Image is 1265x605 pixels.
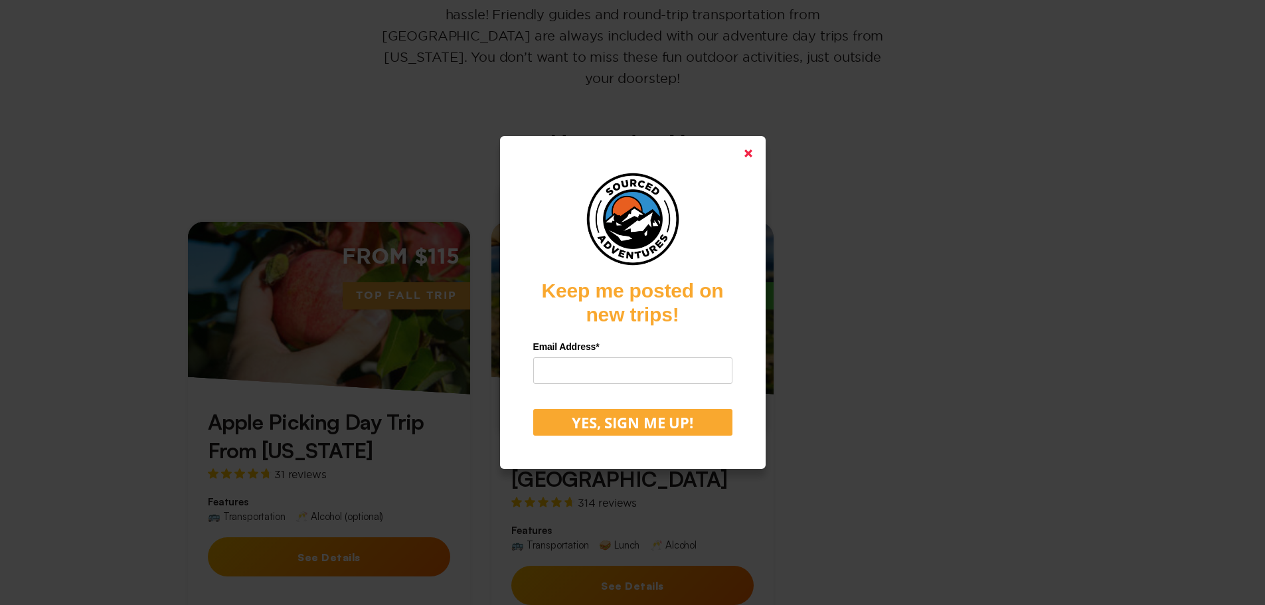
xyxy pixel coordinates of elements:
[583,169,683,269] img: embeddable_f52835b3-fa50-4962-8cab-d8092fc8502a.png
[533,409,732,436] button: YES, SIGN ME UP!
[732,137,764,169] a: Close
[596,341,599,352] span: Required
[542,280,724,325] strong: Keep me posted on new trips!
[533,337,732,357] label: Email Address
